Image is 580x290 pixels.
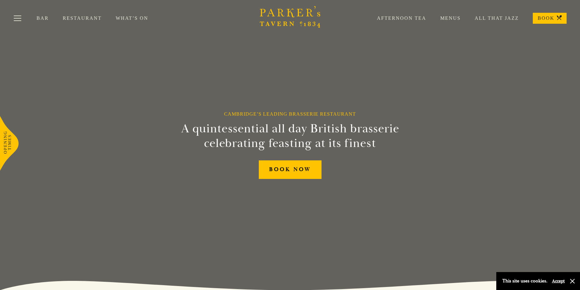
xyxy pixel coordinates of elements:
button: Close and accept [569,278,575,284]
h2: A quintessential all day British brasserie celebrating feasting at its finest [151,121,429,151]
p: This site uses cookies. [502,277,547,285]
a: BOOK NOW [259,160,322,179]
h1: Cambridge’s Leading Brasserie Restaurant [224,111,356,117]
button: Accept [552,278,565,284]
